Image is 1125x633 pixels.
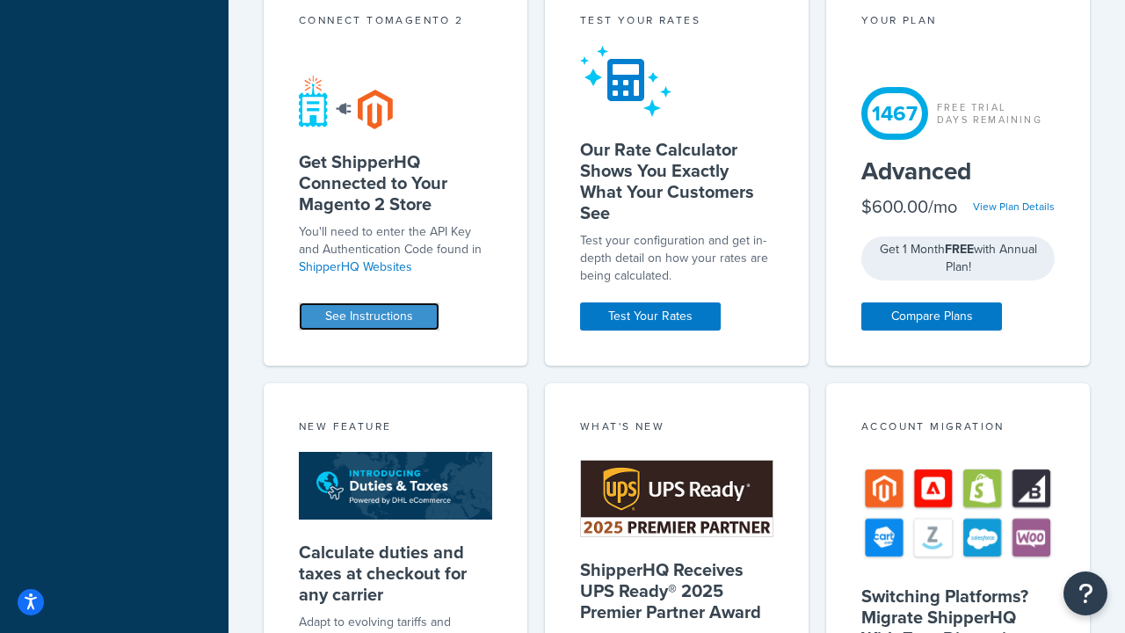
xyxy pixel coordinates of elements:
div: 1467 [861,87,928,140]
h5: Our Rate Calculator Shows You Exactly What Your Customers See [580,139,773,223]
a: Test Your Rates [580,302,721,331]
a: Compare Plans [861,302,1002,331]
h5: Advanced [861,157,1055,186]
div: Account Migration [861,418,1055,439]
img: connect-shq-magento-24cdf84b.svg [299,75,393,129]
h5: Calculate duties and taxes at checkout for any carrier [299,542,492,605]
a: ShipperHQ Websites [299,258,412,276]
h5: ShipperHQ Receives UPS Ready® 2025 Premier Partner Award [580,559,773,622]
div: $600.00/mo [861,194,957,219]
a: View Plan Details [973,199,1055,215]
h5: Get ShipperHQ Connected to Your Magento 2 Store [299,151,492,215]
div: New Feature [299,418,492,439]
a: See Instructions [299,302,439,331]
strong: FREE [945,240,974,258]
div: Get 1 Month with Annual Plan! [861,236,1055,280]
p: You'll need to enter the API Key and Authentication Code found in [299,223,492,276]
button: Open Resource Center [1063,571,1107,615]
div: What's New [580,418,773,439]
div: Your Plan [861,12,1055,33]
div: Connect to Magento 2 [299,12,492,33]
div: Free Trial Days Remaining [937,101,1042,126]
div: Test your rates [580,12,773,33]
div: Test your configuration and get in-depth detail on how your rates are being calculated. [580,232,773,285]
